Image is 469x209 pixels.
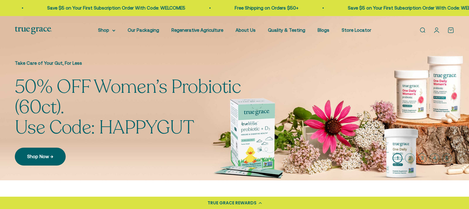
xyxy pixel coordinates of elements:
[393,153,402,163] button: 1
[268,27,305,33] a: Quality & Testing
[171,27,223,33] a: Regenerative Agriculture
[236,27,256,33] a: About Us
[128,27,159,33] a: Our Packaging
[15,148,66,166] a: Shop Now →
[417,153,427,163] button: 3
[98,27,115,34] summary: Shop
[15,95,286,140] split-lines: 50% OFF Women’s Probiotic (60ct). Use Code: HAPPYGUT
[15,59,286,67] p: Take Care of Your Gut, For Less
[318,27,329,33] a: Blogs
[229,5,293,10] a: Free Shipping on Orders $50+
[342,27,371,33] a: Store Locator
[208,200,257,206] div: TRUE GRACE REWARDS
[442,153,452,163] button: 5
[405,153,415,163] button: 2
[430,153,439,163] button: 4
[42,4,180,12] p: Save $5 on Your First Subscription Order With Code: WELCOME5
